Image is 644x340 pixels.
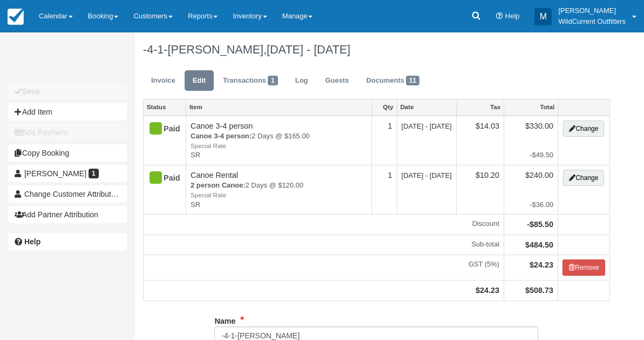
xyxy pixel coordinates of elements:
[191,181,246,189] strong: 2 person Canoe
[534,8,552,25] div: M
[402,171,452,179] span: [DATE] - [DATE]
[186,165,372,214] td: Canoe Rental
[24,190,121,198] span: Change Customer Attribution
[267,43,350,56] span: [DATE] - [DATE]
[504,99,558,115] a: Total
[527,220,553,229] strong: -$85.50
[24,169,86,178] span: [PERSON_NAME]
[148,259,499,270] em: GST (5%)
[268,76,278,85] span: 1
[457,99,504,115] a: Tax
[143,43,610,56] h1: -4-1-[PERSON_NAME],
[496,13,503,20] i: Help
[8,124,127,141] button: Add Payment
[191,181,367,199] em: 2 Days @ $120.00
[372,165,397,214] td: 1
[191,131,367,150] em: 2 Days @ $165.00
[8,103,127,121] button: Add Item
[563,121,604,137] button: Change
[191,132,252,140] strong: Canoe 3-4 person
[186,99,371,115] a: Item
[372,116,397,165] td: 1
[558,5,626,16] p: [PERSON_NAME]
[525,286,553,295] strong: $508.73
[509,150,553,161] em: -$49.50
[186,116,372,165] td: Canoe 3-4 person
[406,76,419,85] span: 11
[22,87,40,96] b: Save
[563,170,604,186] button: Change
[8,9,24,25] img: checkfront-main-nav-mini-logo.png
[287,70,316,91] a: Log
[89,169,99,178] span: 1
[456,165,504,214] td: $10.20
[8,144,127,162] button: Copy Booking
[558,16,626,27] p: WildCurrent Outfitters
[185,70,214,91] a: Edit
[24,237,40,246] b: Help
[476,286,499,295] strong: $24.23
[148,170,172,187] div: Paid
[530,261,553,269] strong: $24.23
[144,99,186,115] a: Status
[191,200,367,210] em: SR
[214,312,235,327] label: Name
[143,70,184,91] a: Invoice
[8,165,127,182] a: [PERSON_NAME] 1
[148,239,499,250] em: Sub-total
[358,70,428,91] a: Documents11
[562,259,605,276] button: Remove
[191,142,367,151] em: Special Rate
[509,200,553,210] em: -$36.00
[504,165,558,214] td: $240.00
[191,150,367,161] em: SR
[8,185,127,203] button: Change Customer Attribution
[402,122,452,130] span: [DATE] - [DATE]
[8,83,127,100] button: Save
[215,70,286,91] a: Transactions1
[397,99,456,115] a: Date
[8,206,127,223] button: Add Partner Attribution
[191,191,367,200] em: Special Rate
[148,219,499,229] em: Discount
[504,116,558,165] td: $330.00
[317,70,357,91] a: Guests
[456,116,504,165] td: $14.03
[525,241,553,249] strong: $484.50
[505,12,520,20] span: Help
[148,121,172,138] div: Paid
[372,99,396,115] a: Qty
[8,233,127,250] a: Help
